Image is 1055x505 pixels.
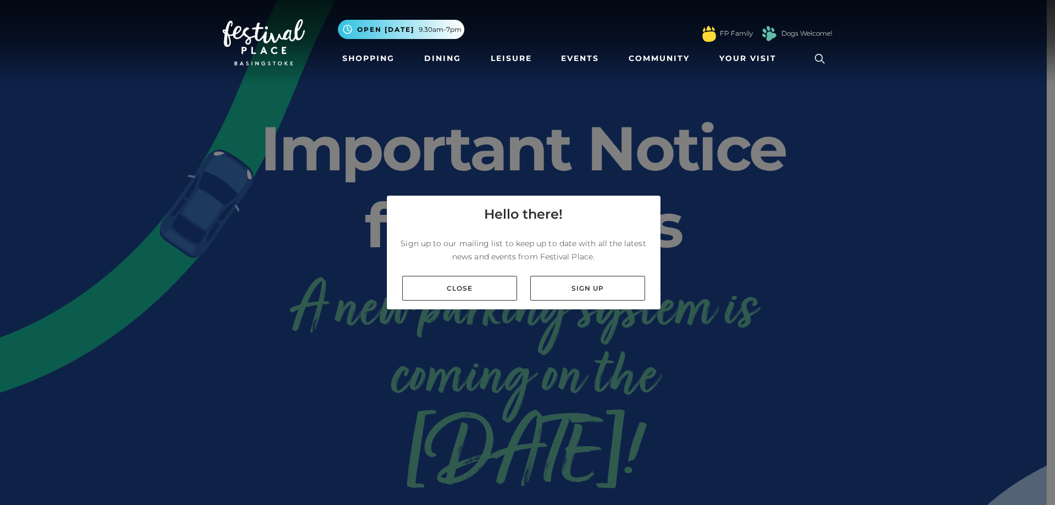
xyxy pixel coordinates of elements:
a: Dining [420,48,465,69]
a: Leisure [486,48,536,69]
span: Open [DATE] [357,25,414,35]
span: Your Visit [719,53,776,64]
img: Festival Place Logo [223,19,305,65]
h4: Hello there! [484,204,563,224]
button: Open [DATE] 9.30am-7pm [338,20,464,39]
a: FP Family [720,29,753,38]
a: Sign up [530,276,645,301]
a: Community [624,48,694,69]
p: Sign up to our mailing list to keep up to date with all the latest news and events from Festival ... [396,237,652,263]
a: Close [402,276,517,301]
a: Dogs Welcome! [781,29,832,38]
a: Shopping [338,48,399,69]
a: Events [557,48,603,69]
span: 9.30am-7pm [419,25,462,35]
a: Your Visit [715,48,786,69]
